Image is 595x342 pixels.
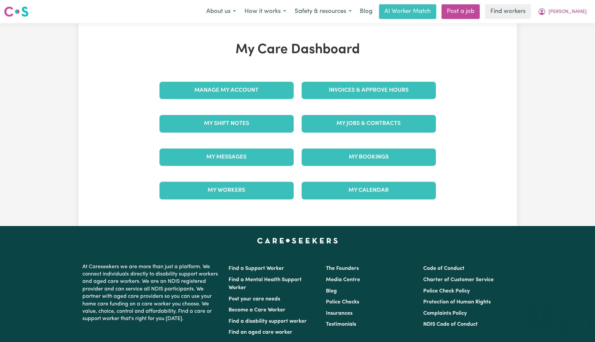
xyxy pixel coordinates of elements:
a: Manage My Account [159,82,294,99]
a: My Shift Notes [159,115,294,132]
iframe: Close message [533,299,546,313]
a: Become a Care Worker [229,307,285,313]
a: Police Checks [326,299,359,305]
a: Careseekers logo [4,4,29,19]
a: Police Check Policy [423,288,470,294]
a: Code of Conduct [423,266,464,271]
a: My Jobs & Contracts [302,115,436,132]
span: [PERSON_NAME] [548,8,587,16]
a: Complaints Policy [423,311,467,316]
h1: My Care Dashboard [155,42,440,58]
a: Charter of Customer Service [423,277,494,283]
img: Careseekers logo [4,6,29,18]
a: Find a Support Worker [229,266,284,271]
a: My Bookings [302,149,436,166]
a: Find workers [485,4,531,19]
a: AI Worker Match [379,4,436,19]
a: My Messages [159,149,294,166]
a: Media Centre [326,277,360,283]
a: Blog [326,288,337,294]
a: Find an aged care worker [229,330,292,335]
button: How it works [240,5,290,19]
a: Protection of Human Rights [423,299,491,305]
a: The Founders [326,266,359,271]
button: About us [202,5,240,19]
a: NDIS Code of Conduct [423,322,478,327]
p: At Careseekers we are more than just a platform. We connect individuals directly to disability su... [82,261,221,325]
a: Insurances [326,311,352,316]
a: My Calendar [302,182,436,199]
a: Find a Mental Health Support Worker [229,277,302,290]
a: Invoices & Approve Hours [302,82,436,99]
a: Post your care needs [229,296,280,302]
a: Blog [356,4,376,19]
a: Testimonials [326,322,356,327]
a: Careseekers home page [257,238,338,243]
a: Find a disability support worker [229,319,307,324]
a: My Workers [159,182,294,199]
button: My Account [534,5,591,19]
a: Post a job [442,4,480,19]
button: Safety & resources [290,5,356,19]
iframe: Button to launch messaging window [568,315,590,337]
